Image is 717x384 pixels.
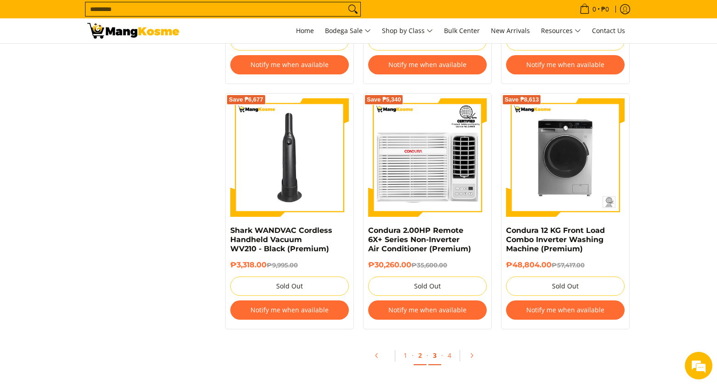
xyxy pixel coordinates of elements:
[506,98,625,217] img: Condura 12 KG Front Load Combo Inverter Washing Machine (Premium)
[506,300,625,320] button: Notify me when available
[506,277,625,296] button: Sold Out
[587,18,630,43] a: Contact Us
[368,277,487,296] button: Sold Out
[600,6,610,12] span: ₱0
[506,226,605,253] a: Condura 12 KG Front Load Combo Inverter Washing Machine (Premium)
[592,26,625,35] span: Contact Us
[325,25,371,37] span: Bodega Sale
[230,226,332,253] a: Shark WANDVAC Cordless Handheld Vacuum WV210 - Black (Premium)
[87,23,179,39] img: Premium Deals: Best Premium Home Appliances Sale l Mang Kosme | Page 2
[230,260,349,270] h6: ₱3,318.00
[414,346,427,365] a: 2
[346,2,360,16] button: Search
[221,343,634,373] ul: Pagination
[368,55,487,74] button: Notify me when available
[439,18,484,43] a: Bulk Center
[577,4,612,14] span: •
[441,351,443,360] span: ·
[591,6,597,12] span: 0
[552,261,585,269] del: ₱57,417.00
[368,260,487,270] h6: ₱30,260.00
[377,18,438,43] a: Shop by Class
[486,18,535,43] a: New Arrivals
[229,97,263,102] span: Save ₱6,677
[368,98,487,217] img: Condura 2.00HP Remote 6X+ Series Non-Inverter Air Conditioner (Premium)
[399,346,412,364] a: 1
[368,300,487,320] button: Notify me when available
[367,97,401,102] span: Save ₱5,340
[443,346,456,364] a: 4
[505,97,539,102] span: Save ₱8,613
[230,277,349,296] button: Sold Out
[536,18,586,43] a: Resources
[427,351,428,360] span: ·
[320,18,376,43] a: Bodega Sale
[382,25,433,37] span: Shop by Class
[291,18,319,43] a: Home
[411,261,447,269] del: ₱35,600.00
[444,26,480,35] span: Bulk Center
[428,346,441,365] a: 3
[230,98,349,217] img: Shark WANDVAC Cordless Handheld Vacuum WV210 - Black (Premium)
[267,261,298,269] del: ₱9,995.00
[491,26,530,35] span: New Arrivals
[506,55,625,74] button: Notify me when available
[230,300,349,320] button: Notify me when available
[296,26,314,35] span: Home
[506,260,625,270] h6: ₱48,804.00
[188,18,630,43] nav: Main Menu
[412,351,414,360] span: ·
[541,25,581,37] span: Resources
[230,55,349,74] button: Notify me when available
[368,226,471,253] a: Condura 2.00HP Remote 6X+ Series Non-Inverter Air Conditioner (Premium)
